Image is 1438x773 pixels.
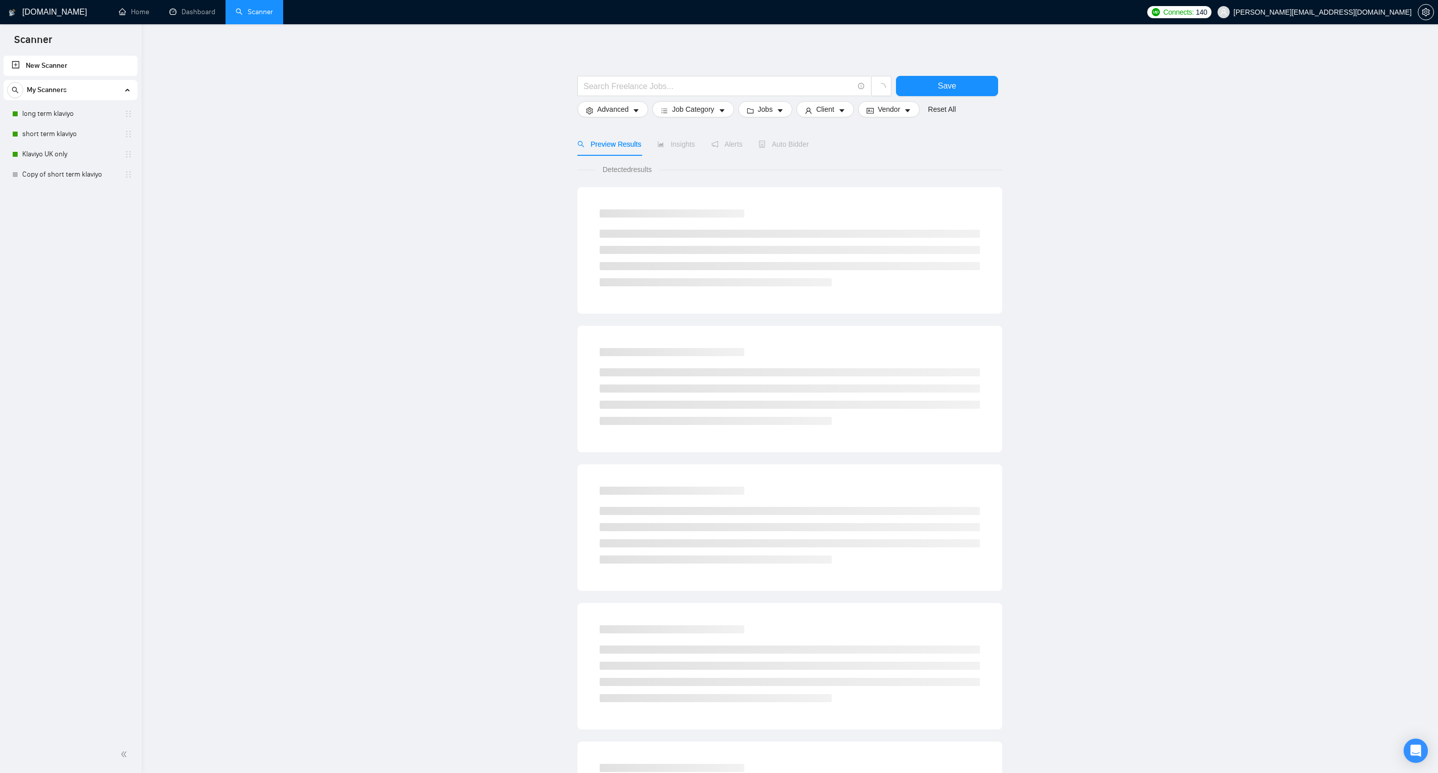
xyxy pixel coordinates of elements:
li: New Scanner [4,56,138,76]
a: setting [1418,8,1434,16]
span: caret-down [838,107,845,114]
span: Client [816,104,834,115]
span: search [577,141,585,148]
a: Klaviyo UK only [22,144,118,164]
img: upwork-logo.png [1152,8,1160,16]
img: logo [9,5,16,21]
a: dashboardDashboard [169,8,215,16]
span: bars [661,107,668,114]
span: user [1220,9,1227,16]
span: Detected results [596,164,659,175]
button: Save [896,76,998,96]
span: Auto Bidder [758,140,808,148]
span: Scanner [6,32,60,54]
span: idcard [867,107,874,114]
span: Jobs [758,104,773,115]
button: search [7,82,23,98]
button: folderJobscaret-down [738,101,793,117]
button: settingAdvancedcaret-down [577,101,648,117]
button: barsJob Categorycaret-down [652,101,734,117]
a: long term klaviyo [22,104,118,124]
span: setting [586,107,593,114]
a: Copy of short term klaviyo [22,164,118,185]
a: New Scanner [12,56,129,76]
span: holder [124,150,132,158]
span: holder [124,110,132,118]
span: Advanced [597,104,628,115]
span: search [8,87,23,94]
span: Vendor [878,104,900,115]
span: user [805,107,812,114]
span: holder [124,130,132,138]
span: double-left [120,749,130,759]
span: loading [877,83,886,92]
span: Connects: [1163,7,1194,18]
a: homeHome [119,8,149,16]
span: holder [124,170,132,179]
span: Alerts [711,140,743,148]
span: folder [747,107,754,114]
span: Insights [657,140,695,148]
span: caret-down [904,107,911,114]
input: Search Freelance Jobs... [583,80,853,93]
span: area-chart [657,141,664,148]
a: short term klaviyo [22,124,118,144]
span: Preview Results [577,140,641,148]
a: searchScanner [236,8,273,16]
span: Save [938,79,956,92]
span: 140 [1196,7,1207,18]
button: idcardVendorcaret-down [858,101,920,117]
button: setting [1418,4,1434,20]
span: My Scanners [27,80,67,100]
span: robot [758,141,766,148]
span: caret-down [633,107,640,114]
span: caret-down [777,107,784,114]
a: Reset All [928,104,956,115]
span: info-circle [858,83,865,90]
li: My Scanners [4,80,138,185]
span: notification [711,141,718,148]
div: Open Intercom Messenger [1404,739,1428,763]
span: Job Category [672,104,714,115]
span: caret-down [718,107,726,114]
button: userClientcaret-down [796,101,854,117]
